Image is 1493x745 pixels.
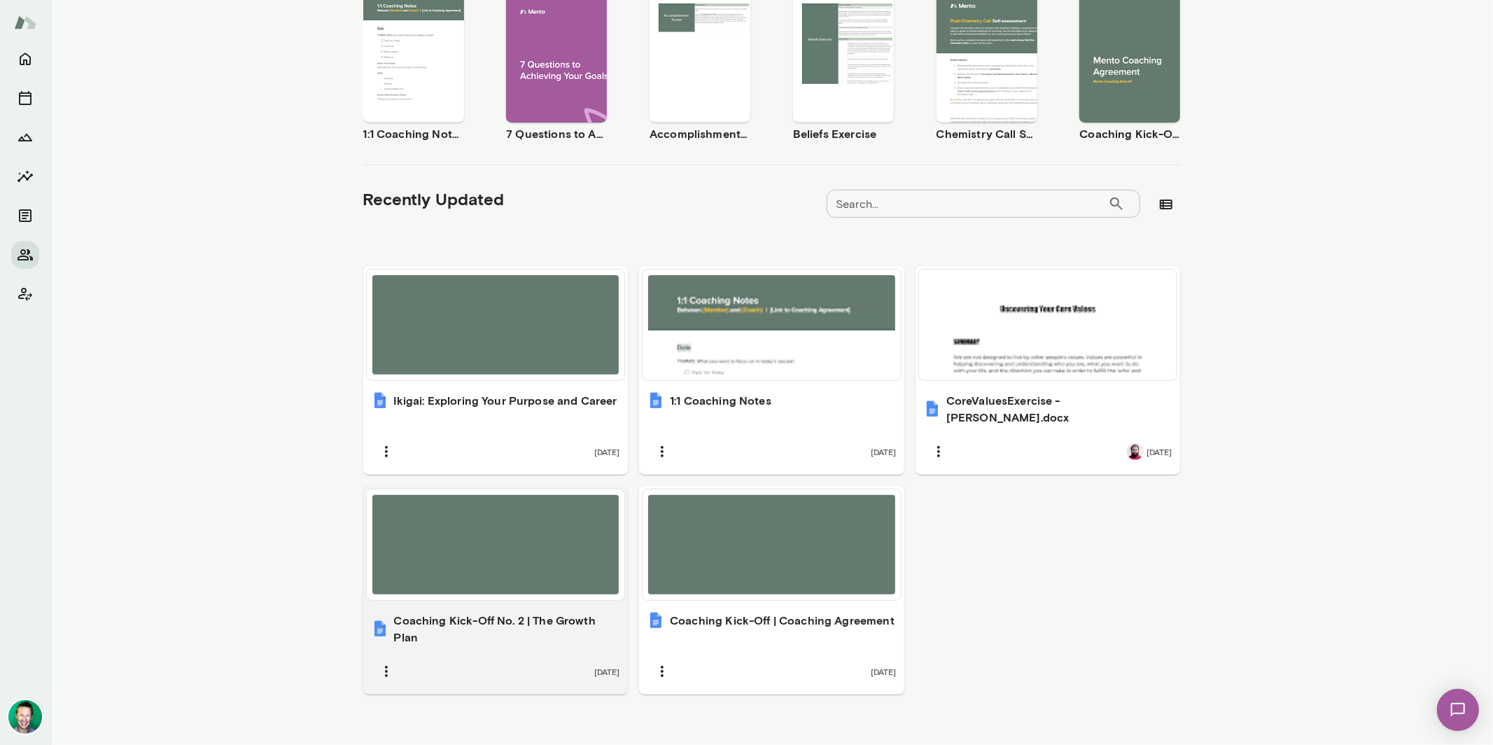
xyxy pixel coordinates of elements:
[372,392,388,409] img: Ikigai: Exploring Your Purpose and Career
[11,45,39,73] button: Home
[8,700,42,734] img: Brian Lawrence
[647,392,664,409] img: 1:1 Coaching Notes
[946,392,1172,426] h6: CoreValuesExercise - [PERSON_NAME].docx
[1147,446,1172,457] span: [DATE]
[647,612,664,629] img: Coaching Kick-Off | Coaching Agreement
[11,280,39,308] button: Client app
[11,123,39,151] button: Growth Plan
[924,401,941,417] img: CoreValuesExercise - Adam.docx
[11,162,39,190] button: Insights
[394,612,620,646] h6: Coaching Kick-Off No. 2 | The Growth Plan
[394,392,617,409] h6: Ikigai: Exploring Your Purpose and Career
[363,125,464,142] h6: 1:1 Coaching Notes
[11,202,39,230] button: Documents
[871,666,896,677] span: [DATE]
[871,446,896,457] span: [DATE]
[1127,443,1144,460] img: Adam Ranfelt
[937,125,1037,142] h6: Chemistry Call Self-Assessment [Coaches only]
[594,666,619,677] span: [DATE]
[793,125,894,142] h6: Beliefs Exercise
[670,392,771,409] h6: 1:1 Coaching Notes
[506,125,607,142] h6: 7 Questions to Achieving Your Goals
[14,9,36,36] img: Mento
[372,620,388,637] img: Coaching Kick-Off No. 2 | The Growth Plan
[650,125,750,142] h6: Accomplishment Tracker
[670,612,895,629] h6: Coaching Kick-Off | Coaching Agreement
[11,84,39,112] button: Sessions
[1079,125,1180,142] h6: Coaching Kick-Off | Coaching Agreement
[11,241,39,269] button: Members
[594,446,619,457] span: [DATE]
[363,188,505,210] h5: Recently Updated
